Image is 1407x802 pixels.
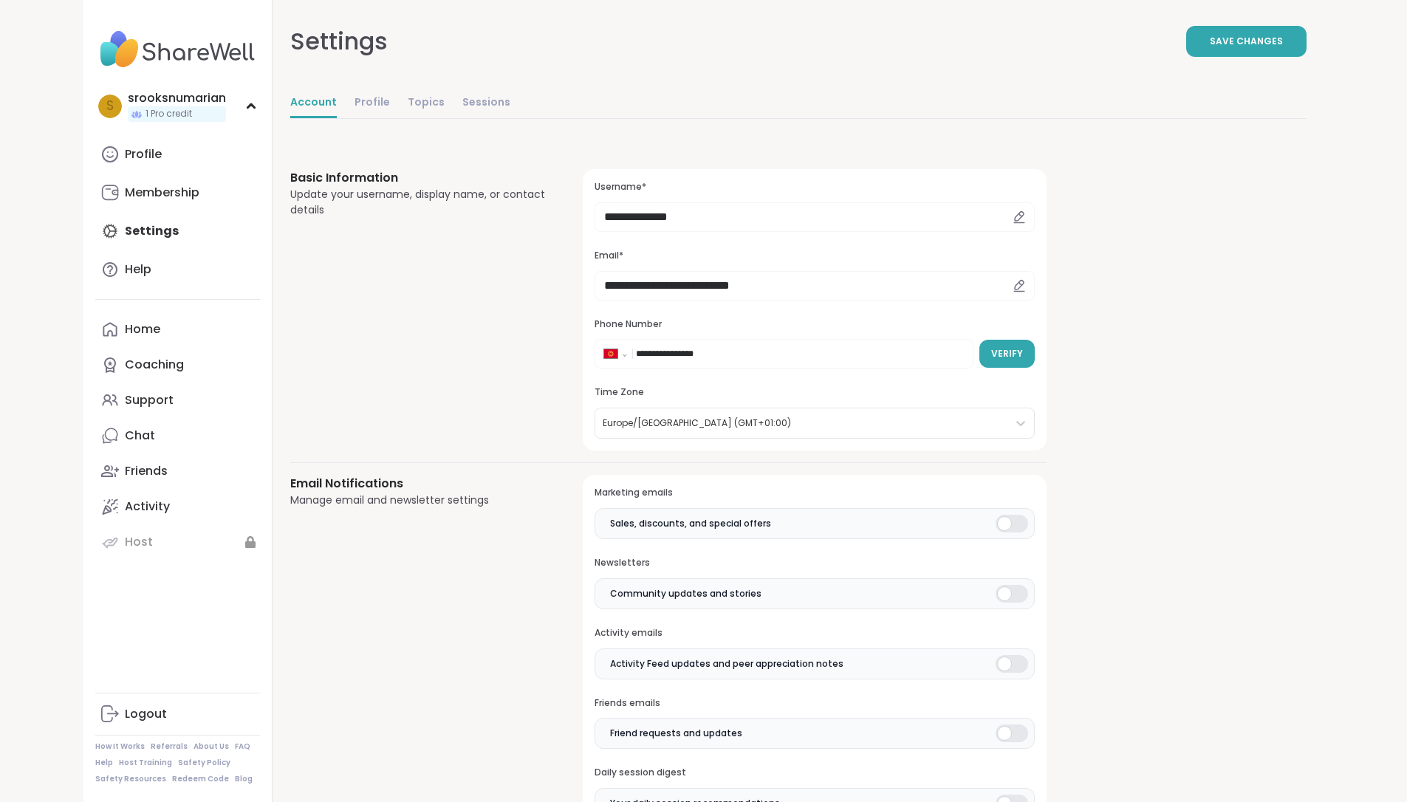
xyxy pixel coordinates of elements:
a: Sessions [462,89,510,118]
h3: Daily session digest [595,767,1034,779]
a: Host Training [119,758,172,768]
a: Host [95,524,260,560]
button: Save Changes [1186,26,1307,57]
a: How It Works [95,741,145,752]
div: Manage email and newsletter settings [290,493,548,508]
a: Safety Resources [95,774,166,784]
a: Support [95,383,260,418]
a: Logout [95,696,260,732]
div: Support [125,392,174,408]
h3: Newsletters [595,557,1034,569]
a: Activity [95,489,260,524]
a: Coaching [95,347,260,383]
a: Redeem Code [172,774,229,784]
span: Sales, discounts, and special offers [610,517,771,530]
a: Profile [95,137,260,172]
a: Account [290,89,337,118]
a: Topics [408,89,445,118]
h3: Marketing emails [595,487,1034,499]
h3: Time Zone [595,386,1034,399]
h3: Phone Number [595,318,1034,331]
h3: Friends emails [595,697,1034,710]
a: Membership [95,175,260,210]
div: srooksnumarian [128,90,226,106]
span: Community updates and stories [610,587,761,600]
div: Activity [125,498,170,515]
div: Update your username, display name, or contact details [290,187,548,218]
a: Chat [95,418,260,453]
button: Verify [979,340,1035,368]
div: Host [125,534,153,550]
img: ShareWell Nav Logo [95,24,260,75]
a: FAQ [235,741,250,752]
span: Save Changes [1210,35,1283,48]
a: Blog [235,774,253,784]
div: Home [125,321,160,337]
a: Friends [95,453,260,489]
div: Settings [290,24,388,59]
h3: Basic Information [290,169,548,187]
h3: Username* [595,181,1034,193]
span: Friend requests and updates [610,727,742,740]
a: Referrals [151,741,188,752]
a: Safety Policy [178,758,230,768]
div: Profile [125,146,162,162]
div: Help [125,261,151,278]
span: s [106,97,114,116]
div: Chat [125,428,155,444]
span: Verify [991,347,1023,360]
a: Help [95,758,113,768]
a: Home [95,312,260,347]
div: Coaching [125,357,184,373]
div: Friends [125,463,168,479]
h3: Activity emails [595,627,1034,640]
div: Logout [125,706,167,722]
h3: Email Notifications [290,475,548,493]
div: Membership [125,185,199,201]
h3: Email* [595,250,1034,262]
a: Help [95,252,260,287]
a: About Us [194,741,229,752]
span: 1 Pro credit [146,108,192,120]
span: Activity Feed updates and peer appreciation notes [610,657,843,671]
a: Profile [355,89,390,118]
